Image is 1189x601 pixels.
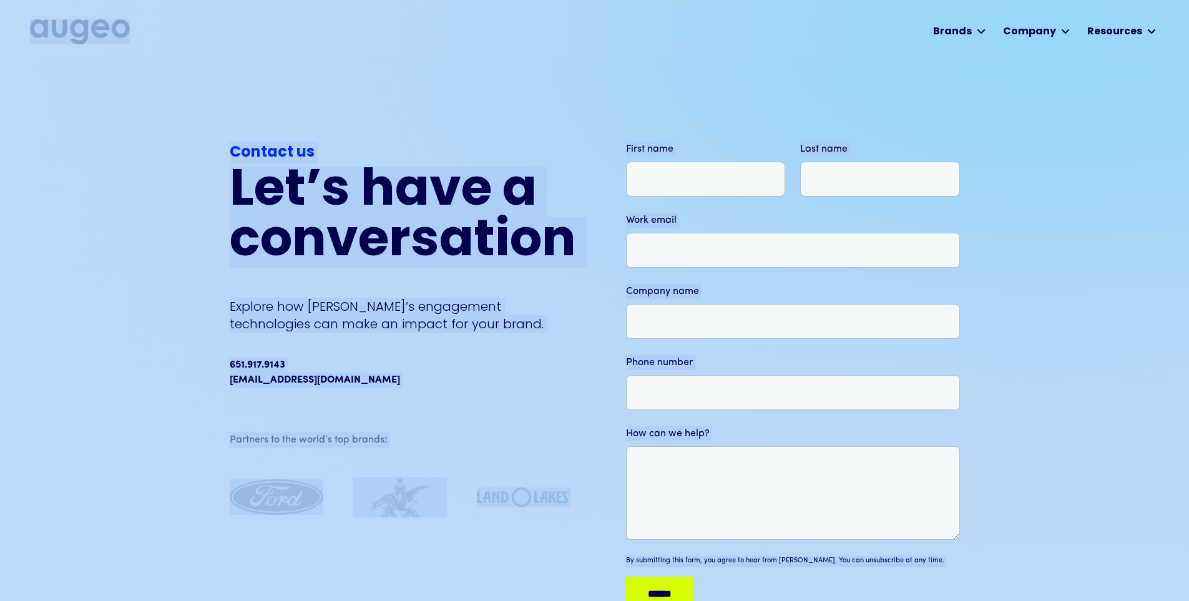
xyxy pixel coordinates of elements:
[626,142,786,157] label: First name
[626,556,944,567] div: By submitting this form, you agree to hear from [PERSON_NAME]. You can unsubscribe at any time.
[626,426,960,441] label: How can we help?
[230,373,400,388] a: [EMAIL_ADDRESS][DOMAIN_NAME]
[1003,24,1056,39] div: Company
[230,142,576,164] div: Contact us
[30,19,130,44] img: Augeo's full logo in midnight blue.
[30,19,130,44] a: home
[230,432,570,447] div: Partners to the world’s top brands:
[933,24,972,39] div: Brands
[626,213,960,228] label: Work email
[800,142,960,157] label: Last name
[230,358,285,373] div: 651.917.9143
[1087,24,1142,39] div: Resources
[230,298,576,333] p: Explore how [PERSON_NAME]’s engagement technologies can make an impact for your brand.
[626,284,960,299] label: Company name
[626,355,960,370] label: Phone number
[230,167,576,268] h2: Let’s have a conversation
